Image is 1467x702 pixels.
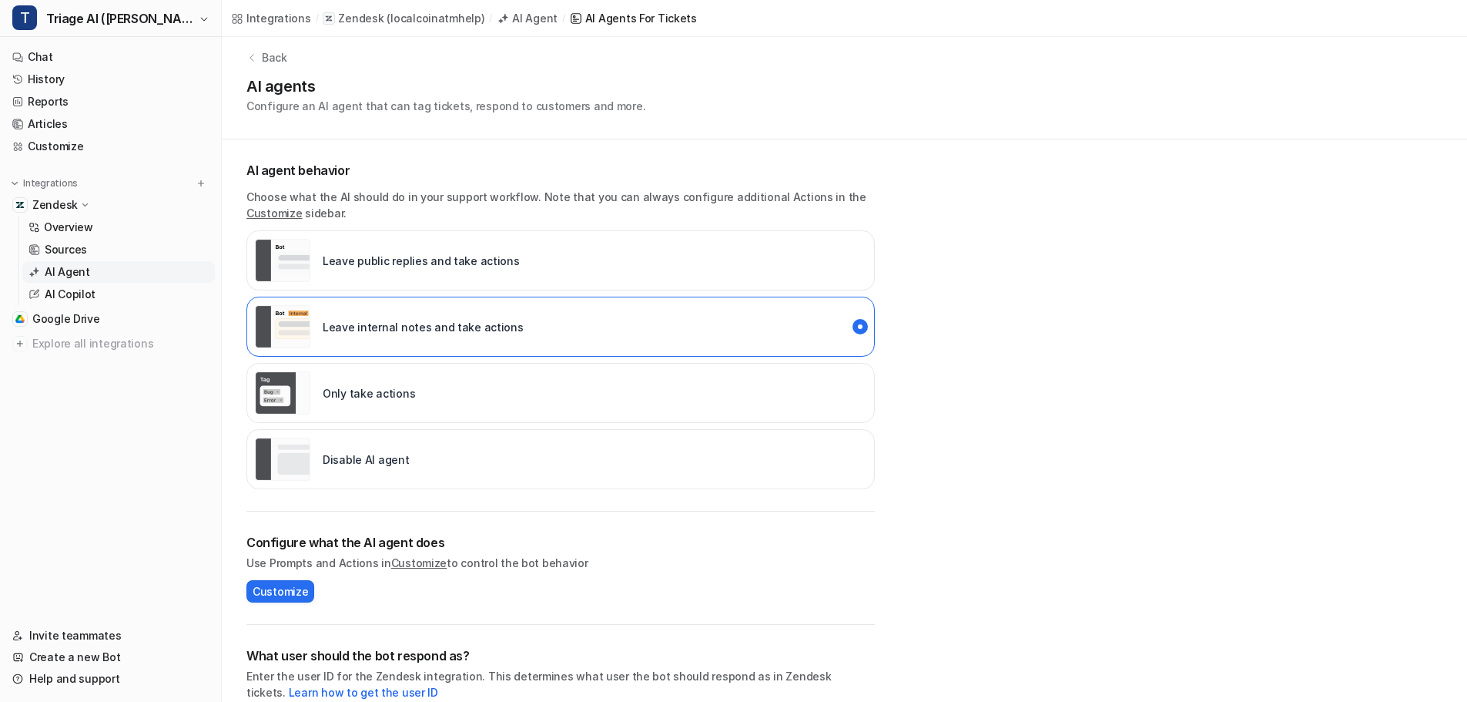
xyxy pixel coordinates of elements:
a: Create a new Bot [6,647,215,668]
a: AI Agent [22,261,215,283]
img: expand menu [9,178,20,189]
a: History [6,69,215,90]
p: Zendesk [32,197,78,213]
span: / [489,12,492,25]
span: Customize [253,583,308,600]
button: Integrations [6,176,82,191]
div: AI Agent [512,10,558,26]
p: Choose what the AI should do in your support workflow. Note that you can always configure additio... [246,189,875,221]
a: Help and support [6,668,215,690]
p: Zendesk [338,11,383,26]
a: Reports [6,91,215,113]
h1: AI agents [246,75,645,98]
p: Overview [44,220,93,235]
a: Zendesk(localcoinatmhelp) [323,11,484,26]
span: Google Drive [32,311,100,327]
span: T [12,5,37,30]
p: Only take actions [323,385,415,401]
a: Integrations [231,10,311,26]
div: AI Agents for tickets [585,10,697,26]
img: Leave public replies and take actions [255,239,310,282]
span: Explore all integrations [32,331,209,356]
div: paused::disabled [246,429,875,489]
a: Invite teammates [6,625,215,647]
h2: What user should the bot respond as? [246,647,875,665]
p: Leave public replies and take actions [323,253,520,269]
a: AI Copilot [22,284,215,305]
a: Chat [6,46,215,68]
img: Disable AI agent [255,438,310,481]
img: explore all integrations [12,336,28,351]
div: live::internal_reply [246,297,875,357]
p: Disable AI agent [323,452,410,468]
img: menu_add.svg [196,178,206,189]
p: Enter the user ID for the Zendesk integration. This determines what user the bot should respond a... [246,668,875,700]
p: AI Agent [45,264,90,280]
a: Overview [22,217,215,238]
p: Back [262,49,287,65]
a: Learn how to get the user ID [289,686,438,699]
span: / [316,12,319,25]
div: Integrations [246,10,311,26]
p: AI Copilot [45,287,95,302]
a: Customize [6,136,215,157]
a: Customize [391,556,447,569]
a: Customize [246,207,302,220]
span: Triage AI ([PERSON_NAME]) [46,8,195,29]
a: Explore all integrations [6,333,215,354]
span: / [562,12,565,25]
p: Use Prompts and Actions in to control the bot behavior [246,555,875,571]
img: Zendesk [15,200,25,210]
p: Integrations [23,177,78,190]
a: AI Agents for tickets [570,10,697,26]
div: live::disabled [246,363,875,423]
button: Customize [246,580,314,603]
img: Google Drive [15,314,25,324]
h2: Configure what the AI agent does [246,533,875,552]
p: AI agent behavior [246,161,875,180]
div: live::external_reply [246,230,875,291]
p: Sources [45,242,87,257]
a: Sources [22,239,215,260]
a: Google DriveGoogle Drive [6,308,215,330]
a: AI Agent [497,10,558,26]
p: Configure an AI agent that can tag tickets, respond to customers and more. [246,98,645,114]
p: Leave internal notes and take actions [323,319,524,335]
a: Articles [6,113,215,135]
p: ( localcoinatmhelp ) [387,11,484,26]
img: Only take actions [255,371,310,415]
img: Leave internal notes and take actions [255,305,310,348]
